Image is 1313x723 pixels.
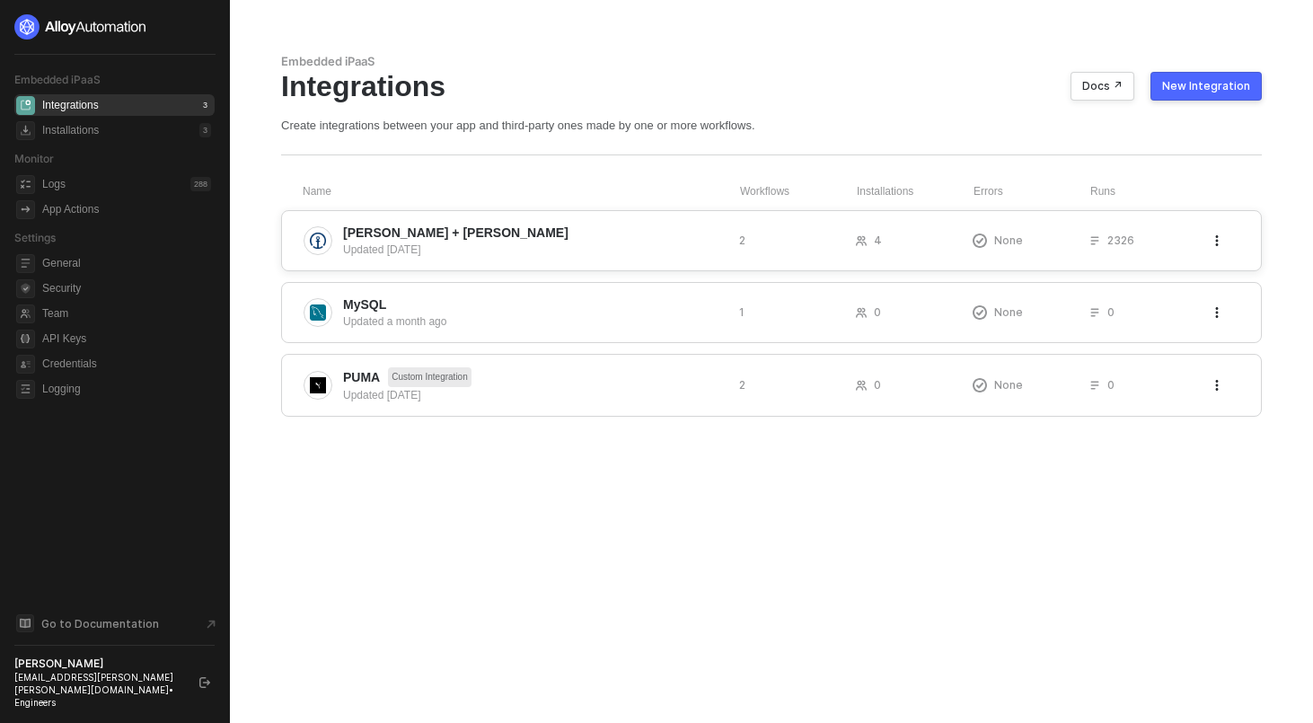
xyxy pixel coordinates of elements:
span: Embedded iPaaS [14,73,101,86]
span: logout [199,677,210,688]
span: PUMA [343,368,380,386]
span: icon-exclamation [973,305,987,320]
span: None [994,304,1023,320]
span: Security [42,278,211,299]
span: document-arrow [202,615,220,633]
div: Integrations [281,69,1262,103]
span: icon-users [856,307,867,318]
div: 288 [190,177,211,191]
span: api-key [16,330,35,348]
img: logo [14,14,147,40]
div: Name [303,184,740,199]
div: Docs ↗ [1082,79,1123,93]
div: Errors [974,184,1090,199]
span: documentation [16,614,34,632]
span: General [42,252,211,274]
span: API Keys [42,328,211,349]
div: Updated a month ago [343,313,725,330]
span: None [994,377,1023,392]
span: icon-threedots [1212,235,1222,246]
span: team [16,304,35,323]
span: security [16,279,35,298]
span: icon-threedots [1212,307,1222,318]
div: 3 [199,98,211,112]
button: Docs ↗ [1071,72,1134,101]
span: Go to Documentation [41,616,159,631]
span: credentials [16,355,35,374]
div: Installations [42,123,99,138]
img: integration-icon [310,377,326,393]
span: [PERSON_NAME] + [PERSON_NAME] [343,224,568,242]
div: New Integration [1162,79,1250,93]
div: Runs [1090,184,1213,199]
span: icon-logs [16,175,35,194]
a: logo [14,14,215,40]
div: Updated [DATE] [343,387,725,403]
div: Workflows [740,184,857,199]
div: Create integrations between your app and third-party ones made by one or more workflows. [281,118,1262,133]
span: 2 [739,233,745,248]
span: icon-list [1089,235,1100,246]
span: icon-threedots [1212,380,1222,391]
span: icon-exclamation [973,378,987,392]
span: Custom Integration [388,367,471,387]
div: App Actions [42,202,99,217]
span: 0 [874,377,881,392]
button: New Integration [1150,72,1262,101]
span: icon-exclamation [973,234,987,248]
img: integration-icon [310,233,326,249]
span: 0 [1107,377,1115,392]
span: MySQL [343,295,386,313]
span: Settings [14,231,56,244]
span: 4 [874,233,882,248]
span: installations [16,121,35,140]
span: Credentials [42,353,211,375]
span: icon-list [1089,307,1100,318]
span: 0 [1107,304,1115,320]
span: Team [42,303,211,324]
div: Updated [DATE] [343,242,725,258]
div: Installations [857,184,974,199]
span: icon-list [1089,380,1100,391]
span: Logging [42,378,211,400]
span: 1 [739,304,745,320]
div: Integrations [42,98,99,113]
div: Embedded iPaaS [281,54,1262,69]
span: logging [16,380,35,399]
span: 2 [739,377,745,392]
span: Monitor [14,152,54,165]
div: [EMAIL_ADDRESS][PERSON_NAME][PERSON_NAME][DOMAIN_NAME] • Engineers [14,671,183,709]
a: Knowledge Base [14,613,216,634]
span: 2326 [1107,233,1134,248]
span: icon-app-actions [16,200,35,219]
span: 0 [874,304,881,320]
div: 3 [199,123,211,137]
div: [PERSON_NAME] [14,657,183,671]
img: integration-icon [310,304,326,321]
div: Logs [42,177,66,192]
span: general [16,254,35,273]
span: integrations [16,96,35,115]
span: icon-users [856,235,867,246]
span: None [994,233,1023,248]
span: icon-users [856,380,867,391]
